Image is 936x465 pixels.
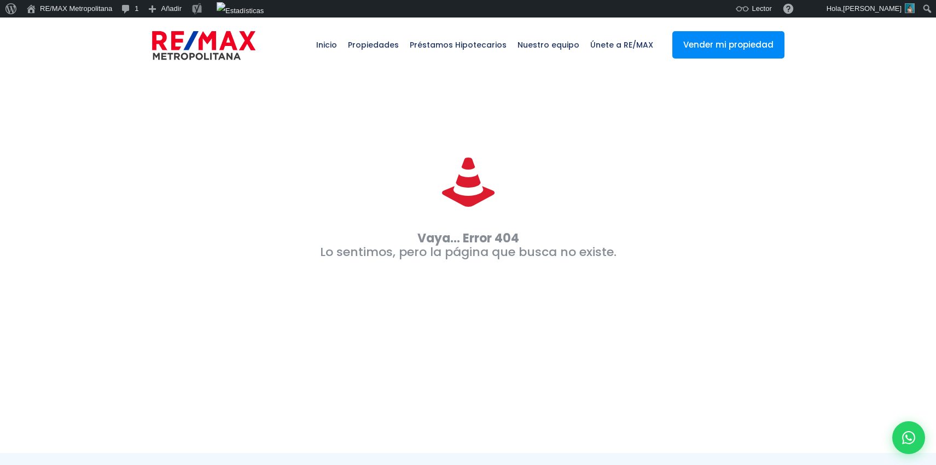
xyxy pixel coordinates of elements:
a: Únete a RE/MAX [585,18,659,72]
span: Nuestro equipo [512,28,585,61]
a: Propiedades [342,18,404,72]
img: Visitas de 48 horas. Haz clic para ver más estadísticas del sitio. [217,2,264,20]
p: Lo sentimos, pero la página que busca no existe. [141,231,795,259]
a: Nuestro equipo [512,18,585,72]
span: Propiedades [342,28,404,61]
span: [PERSON_NAME] [843,4,902,13]
span: Préstamos Hipotecarios [404,28,512,61]
strong: Vaya... Error 404 [417,230,519,247]
a: Vender mi propiedad [672,31,784,59]
a: RE/MAX Metropolitana [152,18,255,72]
span: Únete a RE/MAX [585,28,659,61]
a: Préstamos Hipotecarios [404,18,512,72]
span: Inicio [311,28,342,61]
img: remax-metropolitana-logo [152,29,255,62]
a: Inicio [311,18,342,72]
